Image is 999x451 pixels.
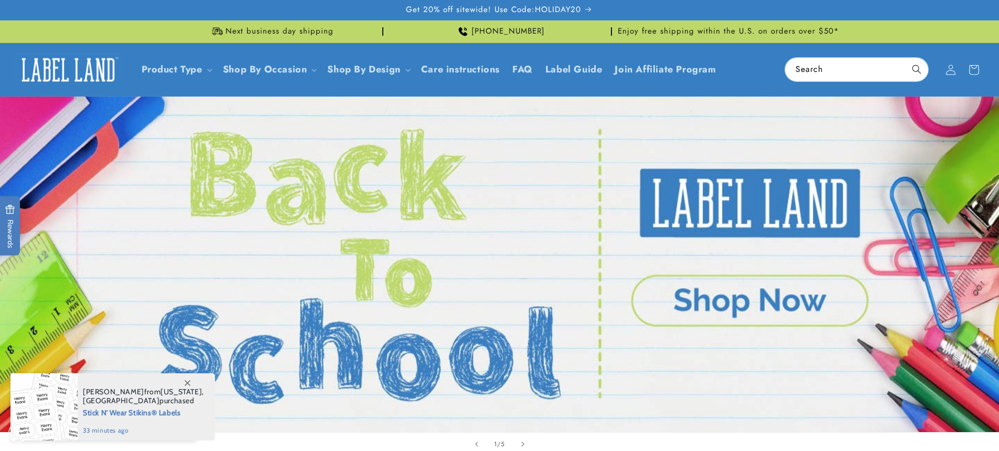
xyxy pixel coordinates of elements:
summary: Shop By Design [321,57,414,82]
span: from , purchased [83,387,204,405]
a: Care instructions [415,57,506,82]
span: / [497,439,501,449]
summary: Product Type [135,57,217,82]
button: Search [905,58,928,81]
span: Shop By Occasion [223,64,307,76]
span: [US_STATE] [160,387,202,396]
img: Label Land [16,54,121,86]
a: Label Guide [539,57,609,82]
span: [PERSON_NAME] [83,387,144,396]
span: Join Affiliate Program [615,64,716,76]
a: Shop By Design [327,62,400,76]
summary: Shop By Occasion [217,57,321,82]
span: 5 [501,439,505,449]
div: Announcement [388,20,612,43]
span: 1 [494,439,497,449]
span: Rewards [5,204,15,248]
a: Join Affiliate Program [608,57,722,82]
span: [GEOGRAPHIC_DATA] [83,396,159,405]
iframe: Gorgias live chat messenger [894,406,989,440]
span: Label Guide [545,64,603,76]
span: Care instructions [421,64,500,76]
div: Announcement [159,20,383,43]
span: FAQ [512,64,533,76]
span: Enjoy free shipping within the U.S. on orders over $50* [618,26,839,37]
span: [PHONE_NUMBER] [471,26,545,37]
a: Label Land [12,49,125,90]
a: Product Type [142,62,202,76]
div: Announcement [616,20,841,43]
span: Get 20% off sitewide! Use Code:HOLIDAY20 [406,5,581,15]
a: FAQ [506,57,539,82]
span: Next business day shipping [225,26,334,37]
